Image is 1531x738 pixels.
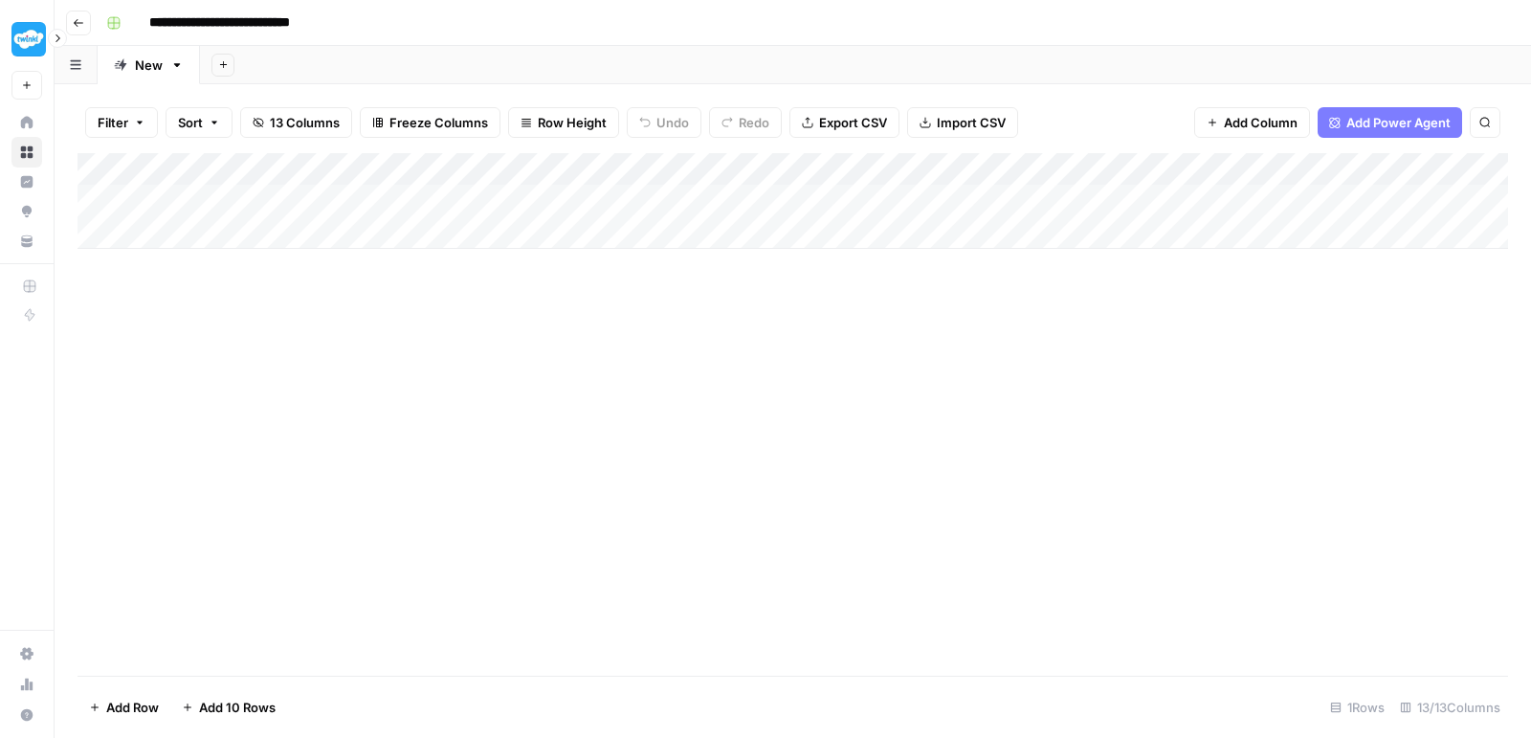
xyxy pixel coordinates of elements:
span: Filter [98,113,128,132]
div: New [135,56,163,75]
span: Redo [739,113,769,132]
span: Add 10 Rows [199,698,276,717]
a: Insights [11,167,42,197]
button: Add Column [1194,107,1310,138]
span: Sort [178,113,203,132]
span: Add Column [1224,113,1298,132]
div: 1 Rows [1322,692,1392,723]
button: Help + Support [11,700,42,730]
button: Add Power Agent [1318,107,1462,138]
button: Import CSV [907,107,1018,138]
a: Usage [11,669,42,700]
button: Filter [85,107,158,138]
span: Add Row [106,698,159,717]
button: Sort [166,107,233,138]
span: Undo [656,113,689,132]
button: Freeze Columns [360,107,500,138]
span: Import CSV [937,113,1006,132]
span: Freeze Columns [389,113,488,132]
img: Twinkl Logo [11,22,46,56]
button: Workspace: Twinkl [11,15,42,63]
a: Settings [11,638,42,669]
span: Row Height [538,113,607,132]
a: Home [11,107,42,138]
button: Row Height [508,107,619,138]
button: Undo [627,107,701,138]
button: Add Row [78,692,170,723]
button: Add 10 Rows [170,692,287,723]
a: Your Data [11,226,42,257]
button: 13 Columns [240,107,352,138]
span: Export CSV [819,113,887,132]
a: Browse [11,137,42,168]
a: New [98,46,200,84]
a: Opportunities [11,196,42,227]
button: Export CSV [789,107,899,138]
div: 13/13 Columns [1392,692,1508,723]
button: Redo [709,107,782,138]
span: Add Power Agent [1346,113,1451,132]
span: 13 Columns [270,113,340,132]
